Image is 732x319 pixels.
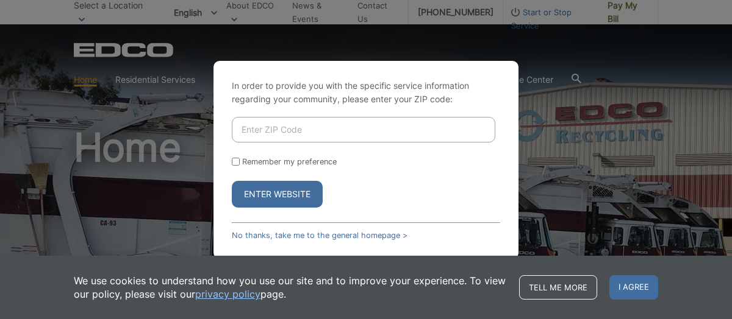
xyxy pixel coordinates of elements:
span: I agree [609,275,658,300]
a: privacy policy [195,287,260,301]
p: We use cookies to understand how you use our site and to improve your experience. To view our pol... [74,274,507,301]
p: In order to provide you with the specific service information regarding your community, please en... [232,79,500,106]
input: Enter ZIP Code [232,117,495,142]
a: Tell me more [519,275,597,300]
button: Enter Website [232,181,323,208]
label: Remember my preference [242,157,337,166]
a: No thanks, take me to the general homepage > [232,231,407,240]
